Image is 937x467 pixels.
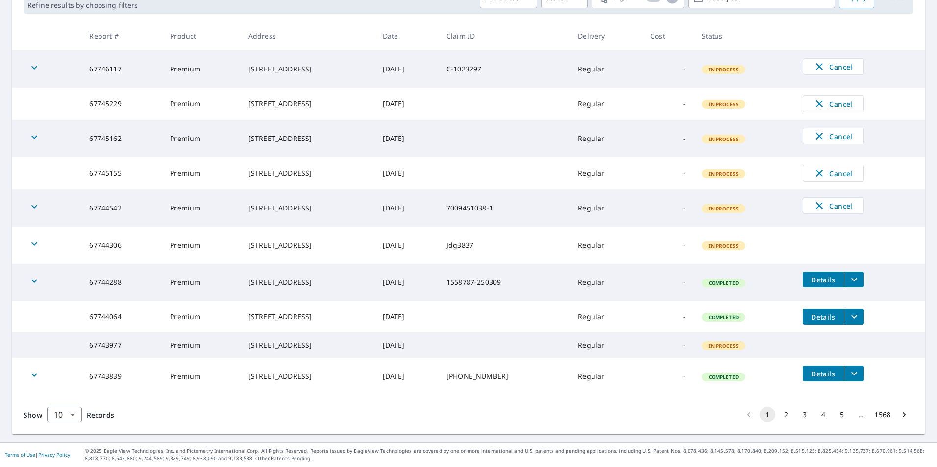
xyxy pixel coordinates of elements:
td: Regular [570,264,642,301]
p: Refine results by choosing filters [27,1,138,10]
td: Premium [162,301,241,332]
td: Regular [570,301,642,332]
button: Go to page 2 [778,407,794,422]
td: 67746117 [81,50,162,88]
td: 67745155 [81,157,162,189]
td: Premium [162,189,241,227]
span: Completed [703,280,744,286]
td: Premium [162,264,241,301]
div: [STREET_ADDRESS] [248,99,367,109]
span: Details [809,275,838,284]
p: © 2025 Eagle View Technologies, Inc. and Pictometry International Corp. All Rights Reserved. Repo... [85,447,932,462]
td: - [642,157,693,189]
button: Go to page 3 [797,407,813,422]
button: detailsBtn-67744064 [803,309,844,325]
div: [STREET_ADDRESS] [248,64,367,74]
button: Go to page 1568 [871,407,893,422]
th: Status [694,22,795,50]
div: [STREET_ADDRESS] [248,203,367,213]
td: 67744542 [81,189,162,227]
span: Details [809,369,838,378]
span: Cancel [813,98,854,110]
td: 67744064 [81,301,162,332]
td: Regular [570,358,642,395]
div: … [853,410,868,420]
button: filesDropdownBtn-67744288 [844,272,864,287]
th: Date [375,22,439,50]
td: Premium [162,88,241,120]
span: In Process [703,205,745,212]
button: Cancel [803,58,864,75]
th: Address [241,22,375,50]
button: Cancel [803,95,864,112]
th: Cost [642,22,693,50]
td: Regular [570,227,642,264]
td: [DATE] [375,264,439,301]
span: Completed [703,314,744,321]
button: Go to page 5 [834,407,850,422]
td: Premium [162,157,241,189]
td: Regular [570,189,642,227]
td: - [642,264,693,301]
button: Cancel [803,165,864,182]
div: [STREET_ADDRESS] [248,340,367,350]
td: 67744306 [81,227,162,264]
td: Regular [570,88,642,120]
span: Records [87,410,114,420]
span: In Process [703,242,745,249]
span: Completed [703,374,744,380]
td: Premium [162,332,241,358]
button: detailsBtn-67743839 [803,366,844,381]
td: [DATE] [375,227,439,264]
span: In Process [703,136,745,142]
td: - [642,120,693,157]
td: 67744288 [81,264,162,301]
button: Go to next page [896,407,912,422]
td: - [642,227,693,264]
td: [DATE] [375,358,439,395]
td: [DATE] [375,88,439,120]
td: Regular [570,50,642,88]
td: 67743839 [81,358,162,395]
th: Report # [81,22,162,50]
td: C-1023297 [439,50,570,88]
div: [STREET_ADDRESS] [248,312,367,322]
span: Details [809,312,838,322]
nav: pagination navigation [740,407,913,422]
td: [DATE] [375,50,439,88]
td: - [642,358,693,395]
td: Premium [162,358,241,395]
button: Cancel [803,197,864,214]
p: | [5,452,70,458]
td: Premium [162,50,241,88]
span: Show [24,410,42,420]
td: - [642,50,693,88]
td: 67745162 [81,120,162,157]
td: [DATE] [375,301,439,332]
div: Show 10 records [47,407,82,422]
td: Regular [570,332,642,358]
div: [STREET_ADDRESS] [248,168,367,178]
button: detailsBtn-67744288 [803,272,844,287]
td: Regular [570,157,642,189]
span: In Process [703,101,745,108]
div: [STREET_ADDRESS] [248,240,367,250]
td: 7009451038-1 [439,189,570,227]
td: 67743977 [81,332,162,358]
div: [STREET_ADDRESS] [248,372,367,381]
div: [STREET_ADDRESS] [248,134,367,143]
th: Claim ID [439,22,570,50]
td: Regular [570,120,642,157]
button: filesDropdownBtn-67743839 [844,366,864,381]
th: Product [162,22,241,50]
span: Cancel [813,200,854,211]
div: [STREET_ADDRESS] [248,278,367,287]
div: 10 [47,401,82,428]
span: Cancel [813,61,854,72]
td: Premium [162,120,241,157]
td: - [642,332,693,358]
td: [DATE] [375,157,439,189]
span: In Process [703,66,745,73]
span: In Process [703,170,745,177]
span: Cancel [813,167,854,179]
